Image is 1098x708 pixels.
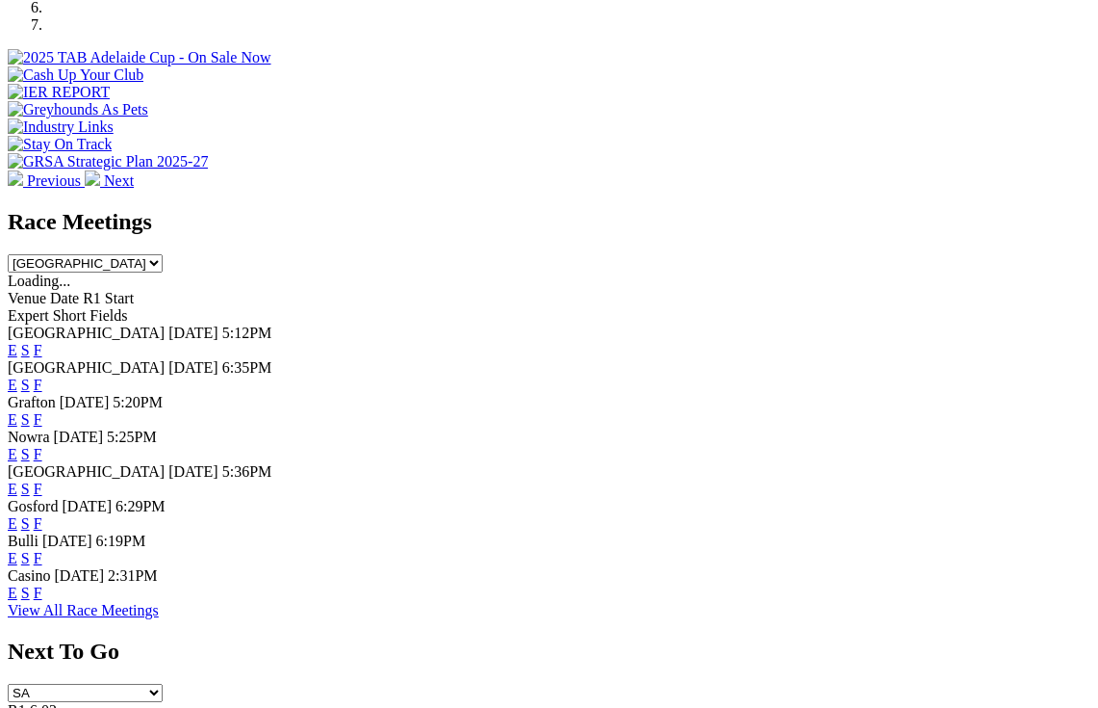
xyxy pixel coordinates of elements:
span: R1 Start [83,290,134,306]
img: Cash Up Your Club [8,66,143,84]
a: F [34,515,42,532]
span: 6:35PM [222,359,272,376]
a: Next [85,172,134,189]
span: Grafton [8,394,56,410]
a: Previous [8,172,85,189]
a: E [8,377,17,393]
span: Previous [27,172,81,189]
a: F [34,481,42,497]
a: F [34,446,42,462]
span: 5:20PM [113,394,163,410]
span: [DATE] [60,394,110,410]
span: [DATE] [54,429,104,445]
span: Expert [8,307,49,324]
span: [GEOGRAPHIC_DATA] [8,325,165,341]
span: Short [53,307,87,324]
img: Stay On Track [8,136,112,153]
a: S [21,550,30,566]
span: [DATE] [54,567,104,584]
span: 6:29PM [115,498,166,514]
span: [DATE] [62,498,112,514]
span: [DATE] [168,359,218,376]
a: S [21,481,30,497]
span: [GEOGRAPHIC_DATA] [8,359,165,376]
a: F [34,411,42,428]
img: 2025 TAB Adelaide Cup - On Sale Now [8,49,271,66]
img: chevron-right-pager-white.svg [85,170,100,186]
a: E [8,342,17,358]
span: Venue [8,290,46,306]
span: 5:12PM [222,325,272,341]
span: 6:19PM [96,533,146,549]
a: S [21,377,30,393]
a: F [34,585,42,601]
span: 2:31PM [108,567,158,584]
h2: Race Meetings [8,209,1090,235]
a: E [8,411,17,428]
a: S [21,515,30,532]
span: [DATE] [168,325,218,341]
img: chevron-left-pager-white.svg [8,170,23,186]
a: E [8,550,17,566]
img: Industry Links [8,118,114,136]
span: Fields [89,307,127,324]
a: E [8,481,17,497]
a: F [34,550,42,566]
h2: Next To Go [8,639,1090,665]
a: F [34,377,42,393]
a: S [21,411,30,428]
span: Casino [8,567,50,584]
span: Nowra [8,429,50,445]
a: F [34,342,42,358]
span: [DATE] [168,463,218,480]
span: Loading... [8,273,70,289]
span: [DATE] [42,533,92,549]
a: S [21,585,30,601]
a: E [8,515,17,532]
span: Next [104,172,134,189]
img: GRSA Strategic Plan 2025-27 [8,153,208,170]
a: View All Race Meetings [8,602,159,618]
img: Greyhounds As Pets [8,101,148,118]
a: S [21,446,30,462]
a: E [8,446,17,462]
a: S [21,342,30,358]
span: Date [50,290,79,306]
a: E [8,585,17,601]
span: Gosford [8,498,58,514]
span: 5:25PM [107,429,157,445]
img: IER REPORT [8,84,110,101]
span: [GEOGRAPHIC_DATA] [8,463,165,480]
span: Bulli [8,533,38,549]
span: 5:36PM [222,463,272,480]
